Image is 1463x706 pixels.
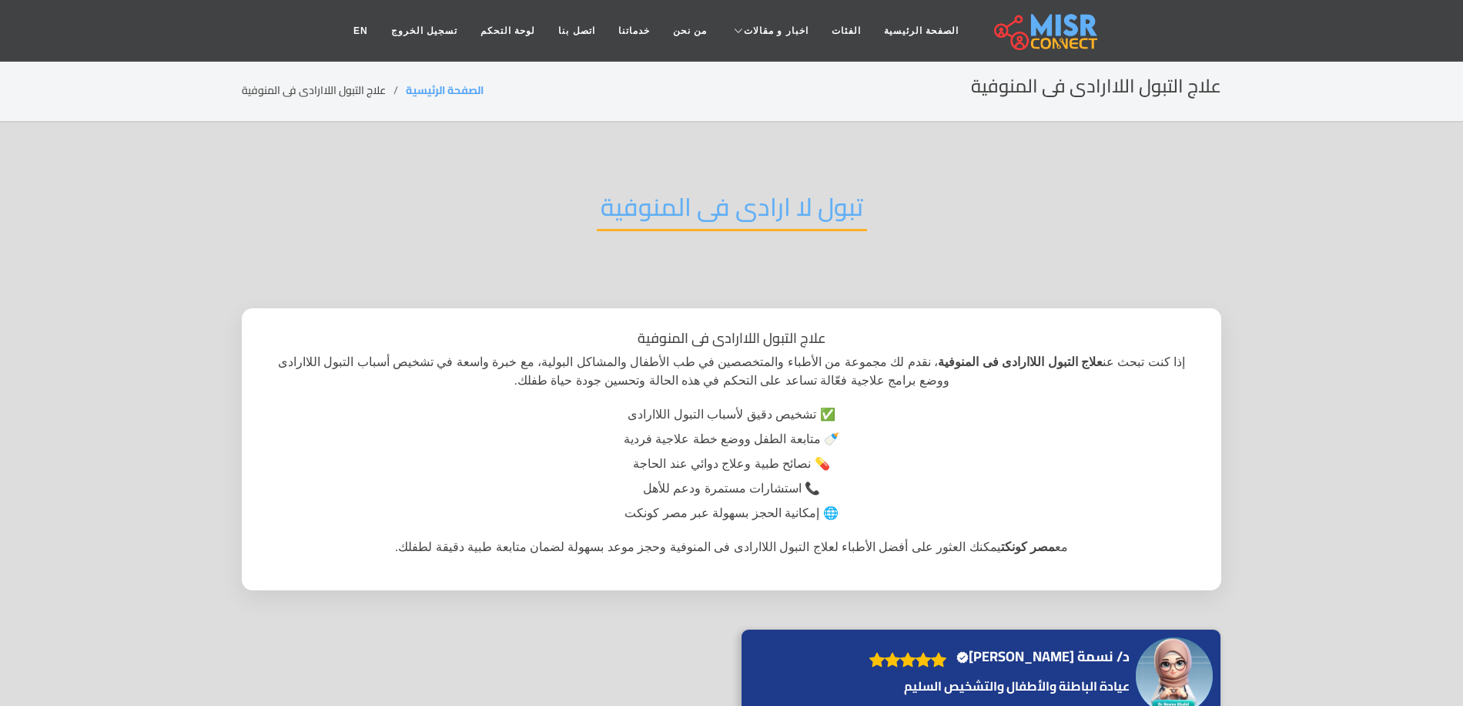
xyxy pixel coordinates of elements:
img: main.misr_connect [994,12,1097,50]
a: الفئات [820,16,872,45]
a: الصفحة الرئيسية [872,16,970,45]
a: د/ نسمة [PERSON_NAME] [954,645,1133,668]
h2: تبول لا ارادى فى المنوفية [597,192,867,231]
a: لوحة التحكم [469,16,547,45]
a: عيادة الباطنة والأطفال والتشخيص السليم [862,677,1133,695]
a: تسجيل الخروج [380,16,469,45]
li: 📞 استشارات مستمرة ودعم للأهل [263,476,1200,501]
a: EN [342,16,380,45]
a: من نحن [661,16,718,45]
a: اتصل بنا [547,16,606,45]
li: 💊 نصائح طبية وعلاج دوائي عند الحاجة [263,452,1200,476]
h1: علاج التبول اللاارادى فى المنوفية [263,330,1200,347]
h4: د/ نسمة [PERSON_NAME] [956,648,1130,665]
li: علاج التبول اللاارادى فى المنوفية [242,82,406,99]
li: ✅ تشخيص دقيق لأسباب التبول اللاارادى [263,402,1200,427]
strong: علاج التبول اللاارادى فى المنوفية [938,355,1103,368]
p: مع يمكنك العثور على أفضل الأطباء لعلاج التبول اللاارادى فى المنوفية وحجز موعد بسهولة لضمان متابعة... [263,538,1200,556]
a: خدماتنا [607,16,661,45]
li: 🍼 متابعة الطفل ووضع خطة علاجية فردية [263,427,1200,452]
li: 🌐 إمكانية الحجز بسهولة عبر مصر كونكت [263,501,1200,526]
a: الصفحة الرئيسية [406,80,484,100]
svg: Verified account [956,651,969,664]
span: اخبار و مقالات [744,24,808,38]
a: اخبار و مقالات [718,16,820,45]
h2: علاج التبول اللاارادى فى المنوفية [971,76,1221,98]
p: إذا كنت تبحث عن ، نقدم لك مجموعة من الأطباء والمتخصصين في طب الأطفال والمشاكل البولية، مع خبرة وا... [263,353,1200,390]
strong: مصر كونكت [1001,540,1055,553]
